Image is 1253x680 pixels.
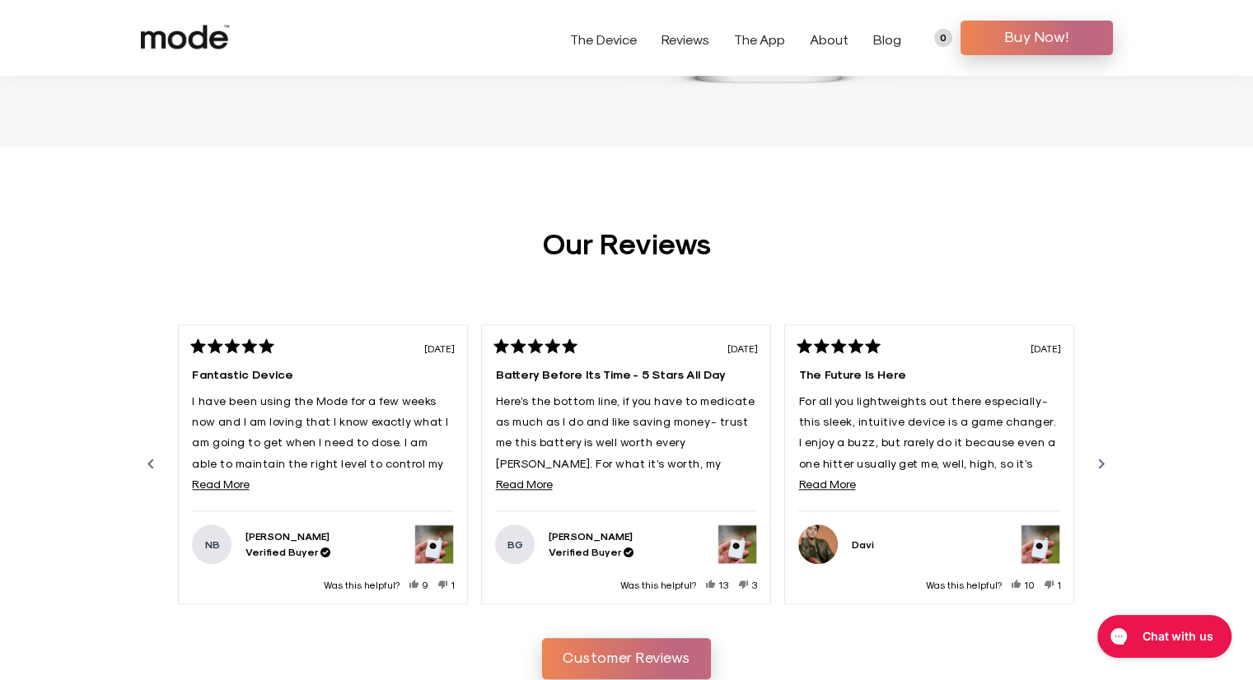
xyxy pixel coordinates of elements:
[662,31,709,47] a: Reviews
[133,324,1121,605] div: Review Carousel
[192,524,231,564] strong: NB
[495,524,535,564] strong: BG
[925,579,1001,590] span: Was this helpful?
[192,477,249,491] span: Read More
[245,530,329,542] strong: [PERSON_NAME]
[192,390,454,557] p: I have been using the Mode for a few weeks now and I am loving that I know exactly what I am goin...
[798,366,1060,384] div: The Future is Here
[1089,609,1237,664] iframe: Gorgias live chat messenger
[798,473,1060,494] button: Read More
[475,324,778,604] li: Slide 4
[133,445,172,484] button: Previous
[33,229,1220,258] h2: Our Reviews
[1021,524,1060,564] a: View Mode Device
[619,579,695,590] span: Was this helpful?
[934,29,952,47] a: 0
[495,366,757,384] div: Battery Before Its Time - 5 Stars All Day
[798,477,855,491] span: Read More
[414,524,454,564] a: View Mode Device
[437,577,454,590] button: 1
[245,544,330,560] div: Verified Buyer
[542,638,711,679] a: Customer Reviews
[705,577,728,590] button: 13
[423,342,454,354] span: [DATE]
[727,342,757,354] span: [DATE]
[873,31,901,47] a: Blog
[1011,577,1034,590] button: 10
[409,577,428,590] button: 9
[323,579,399,590] span: Was this helpful?
[778,324,1081,604] li: Slide 5
[548,544,633,560] div: Verified Buyer
[973,24,1101,49] span: Buy Now!
[851,538,873,550] strong: Davi
[192,366,454,384] div: Fantastic Device
[1044,577,1060,590] button: 1
[961,21,1113,55] a: Buy Now!
[570,31,637,47] a: The Device
[798,524,838,564] img: Profile picture for Davi
[1082,445,1121,484] button: Next
[1030,342,1060,354] span: [DATE]
[495,390,757,535] p: Here’s the bottom line, if you have to medicate as much as I do and like saving money - trust me ...
[171,324,475,604] li: Slide 3
[548,530,632,542] strong: [PERSON_NAME]
[718,524,757,564] a: View Mode Device
[734,31,785,47] a: The App
[738,577,757,590] button: 3
[810,31,849,47] a: About
[192,473,454,494] button: Read More
[495,473,757,494] button: Read More
[495,477,552,491] span: Read More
